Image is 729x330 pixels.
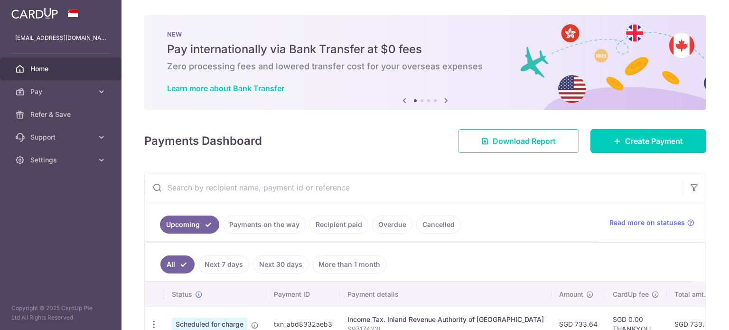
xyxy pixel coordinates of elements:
span: Refer & Save [30,110,93,119]
a: Download Report [458,129,579,153]
h6: Zero processing fees and lowered transfer cost for your overseas expenses [167,61,683,72]
a: Next 30 days [253,255,308,273]
a: Learn more about Bank Transfer [167,84,284,93]
span: Settings [30,155,93,165]
span: Support [30,132,93,142]
span: Status [172,290,192,299]
span: CardUp fee [613,290,649,299]
div: Income Tax. Inland Revenue Authority of [GEOGRAPHIC_DATA] [347,315,544,324]
a: Read more on statuses [609,218,694,227]
span: Total amt. [674,290,706,299]
a: All [160,255,195,273]
a: More than 1 month [312,255,386,273]
span: Pay [30,87,93,96]
a: Recipient paid [309,216,368,234]
a: Cancelled [416,216,461,234]
a: Create Payment [590,129,706,153]
span: Amount [559,290,583,299]
span: Download Report [493,135,556,147]
input: Search by recipient name, payment id or reference [145,172,683,203]
a: Payments on the way [223,216,306,234]
p: [EMAIL_ADDRESS][DOMAIN_NAME] [15,33,106,43]
p: NEW [167,30,683,38]
a: Upcoming [160,216,219,234]
a: Overdue [372,216,412,234]
img: Bank transfer banner [144,15,706,110]
h5: Pay internationally via Bank Transfer at $0 fees [167,42,683,57]
span: Home [30,64,93,74]
span: Create Payment [625,135,683,147]
th: Payment ID [266,282,340,307]
h4: Payments Dashboard [144,132,262,150]
a: Next 7 days [198,255,249,273]
span: Read more on statuses [609,218,685,227]
th: Payment details [340,282,551,307]
img: CardUp [11,8,58,19]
